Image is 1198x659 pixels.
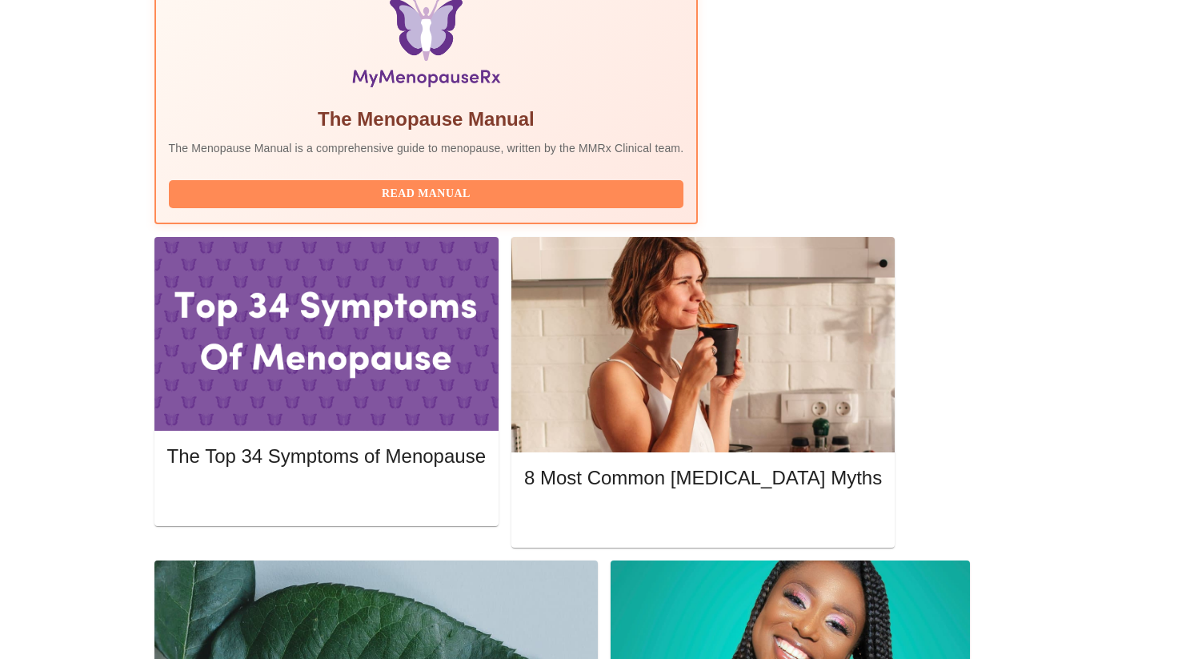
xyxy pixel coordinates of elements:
[185,184,668,204] span: Read Manual
[183,488,470,508] span: Read More
[169,106,684,132] h5: The Menopause Manual
[540,510,866,530] span: Read More
[524,512,886,525] a: Read More
[524,465,882,491] h5: 8 Most Common [MEDICAL_DATA] Myths
[167,484,486,512] button: Read More
[524,506,882,534] button: Read More
[169,180,684,208] button: Read Manual
[169,140,684,156] p: The Menopause Manual is a comprehensive guide to menopause, written by the MMRx Clinical team.
[167,444,486,469] h5: The Top 34 Symptoms of Menopause
[169,186,688,199] a: Read Manual
[167,489,490,503] a: Read More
